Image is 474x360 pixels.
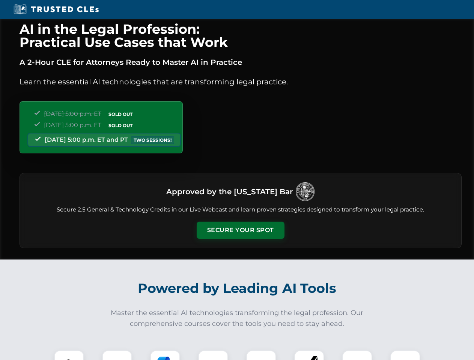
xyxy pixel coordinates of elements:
span: SOLD OUT [106,121,135,129]
span: SOLD OUT [106,110,135,118]
p: Learn the essential AI technologies that are transforming legal practice. [20,76,462,88]
img: Trusted CLEs [11,4,101,15]
p: Secure 2.5 General & Technology Credits in our Live Webcast and learn proven strategies designed ... [29,205,452,214]
h2: Powered by Leading AI Tools [29,275,445,301]
p: Master the essential AI technologies transforming the legal profession. Our comprehensive courses... [106,307,369,329]
button: Secure Your Spot [197,222,284,239]
img: Logo [296,182,314,201]
h1: AI in the Legal Profession: Practical Use Cases that Work [20,22,462,49]
h3: Approved by the [US_STATE] Bar [166,185,293,198]
span: [DATE] 5:00 p.m. ET [44,121,101,129]
span: [DATE] 5:00 p.m. ET [44,110,101,117]
p: A 2-Hour CLE for Attorneys Ready to Master AI in Practice [20,56,462,68]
